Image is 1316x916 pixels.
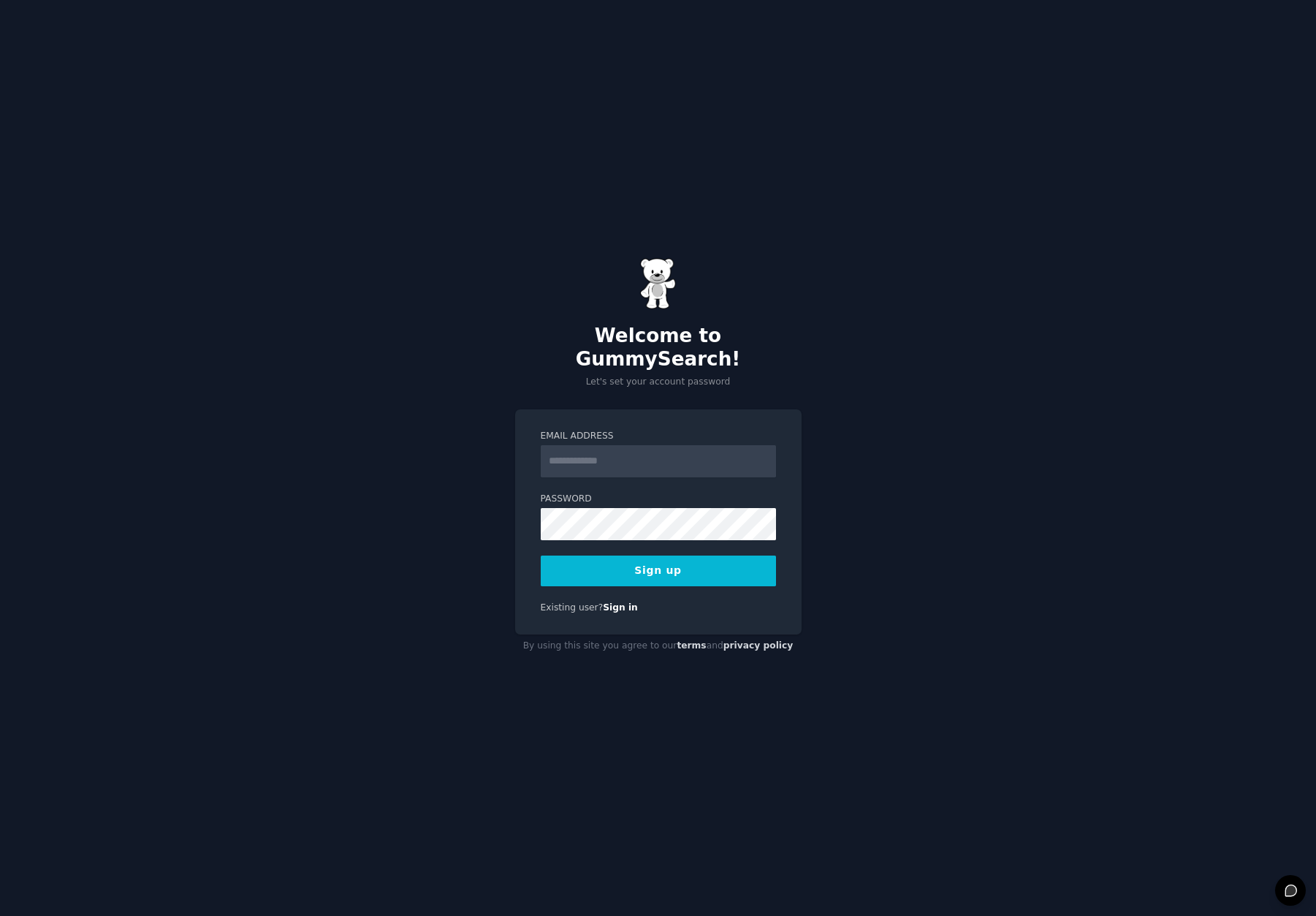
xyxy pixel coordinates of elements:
[515,325,802,371] h2: Welcome to GummySearch!
[515,376,802,389] p: Let's set your account password
[603,602,638,613] a: Sign in
[640,258,677,309] img: Gummy Bear
[515,635,802,658] div: By using this site you agree to our and
[541,430,776,443] label: Email Address
[723,640,794,651] a: privacy policy
[541,602,604,613] span: Existing user?
[677,640,706,651] a: terms
[541,493,776,506] label: Password
[541,556,776,586] button: Sign up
